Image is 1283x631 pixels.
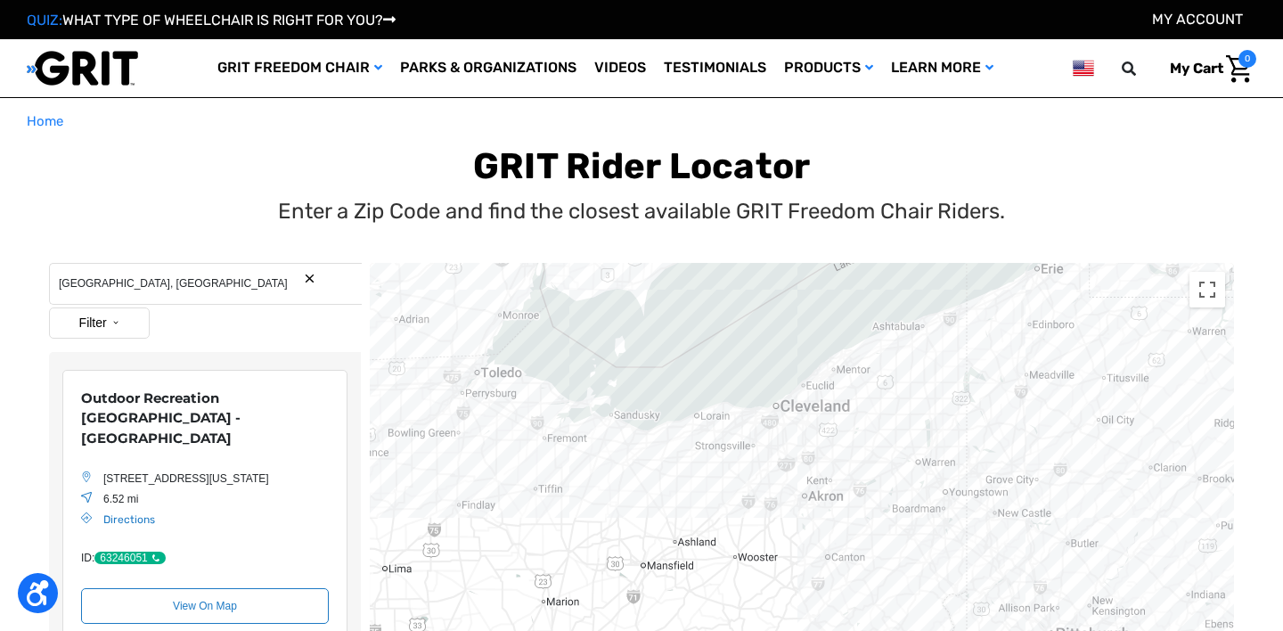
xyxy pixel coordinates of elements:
a: Cart with 0 items [1156,50,1256,87]
span: My Cart [1170,60,1223,77]
a: Testimonials [655,39,775,97]
span: 0 [1238,50,1256,68]
div: 63246051 [94,552,165,564]
div: custom-field [81,550,329,566]
p: Enter a Zip Code and find the closest available GRIT Freedom Chair Riders. [278,195,1005,227]
a: Location Directions URL, Opens in a New Window [103,513,155,526]
iframe: Tidio Chat [1040,516,1275,600]
button: Search Reset [303,272,316,285]
input: Search [1130,50,1156,87]
a: Account [1152,11,1243,28]
img: us.png [1073,57,1094,79]
a: GRIT Freedom Chair [208,39,391,97]
a: QUIZ:WHAT TYPE OF WHEELCHAIR IS RIGHT FOR YOU? [27,12,396,29]
a: Home [27,111,63,132]
span: Home [27,113,63,129]
div: Location Distance [103,491,329,507]
img: GRIT All-Terrain Wheelchair and Mobility Equipment [27,50,138,86]
b: GRIT Rider Locator [473,145,811,187]
div: Location Address [103,471,329,487]
div: Location Name [81,389,329,449]
nav: Breadcrumb [27,111,1256,132]
a: Learn More [882,39,1002,97]
div: View on the map: 'Outdoor Recreation Garfield Center - Cleveland Metroparks' [81,588,329,624]
span: QUIZ: [27,12,62,29]
input: Search [49,263,362,305]
button: Toggle fullscreen view [1189,272,1225,307]
a: Parks & Organizations [391,39,585,97]
button: Filter Results [49,307,150,339]
img: Cart [1226,55,1252,83]
a: Videos [585,39,655,97]
a: Products [775,39,882,97]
